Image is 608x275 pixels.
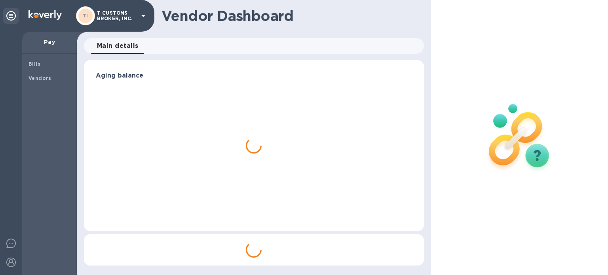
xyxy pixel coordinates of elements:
[97,10,137,21] p: T CUSTOMS BROKER, INC.
[28,61,40,67] b: Bills
[161,8,418,24] h1: Vendor Dashboard
[28,75,51,81] b: Vendors
[96,72,412,80] h3: Aging balance
[28,10,62,20] img: Logo
[28,38,70,46] p: Pay
[83,13,88,19] b: TI
[3,8,19,24] div: Unpin categories
[97,40,139,51] span: Main details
